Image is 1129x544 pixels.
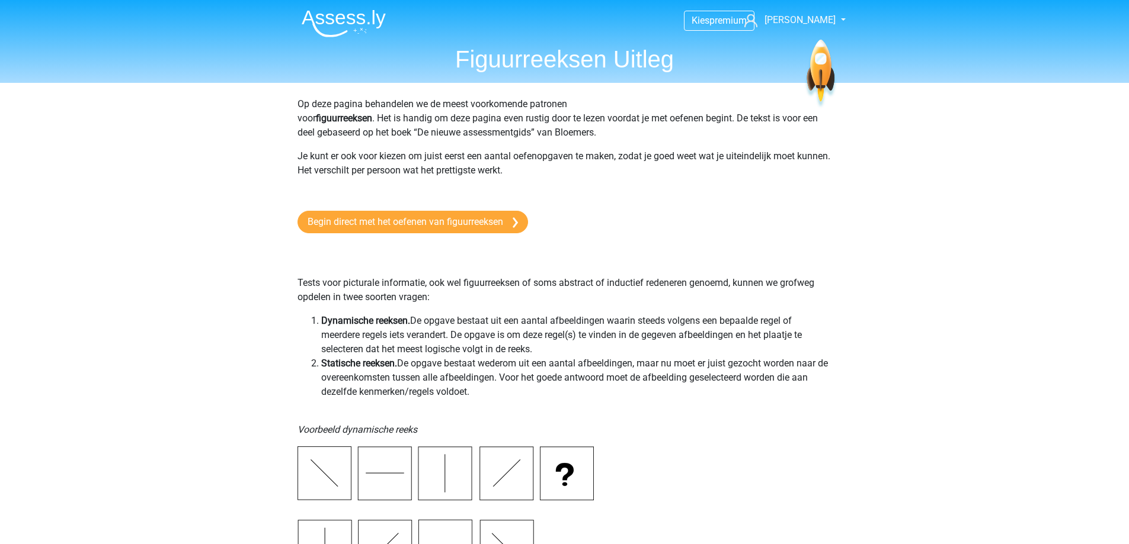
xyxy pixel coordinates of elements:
[709,15,747,26] span: premium
[298,211,528,233] a: Begin direct met het oefenen van figuurreeksen
[692,15,709,26] span: Kies
[513,217,518,228] img: arrow-right.e5bd35279c78.svg
[765,14,836,25] span: [PERSON_NAME]
[321,356,832,399] li: De opgave bestaat wederom uit een aantal afbeeldingen, maar nu moet er juist gezocht worden naar ...
[321,315,410,326] b: Dynamische reeksen.
[321,314,832,356] li: De opgave bestaat uit een aantal afbeeldingen waarin steeds volgens een bepaalde regel of meerder...
[292,45,837,73] h1: Figuurreeksen Uitleg
[302,9,386,37] img: Assessly
[298,247,832,304] p: Tests voor picturale informatie, ook wel figuurreeksen of soms abstract of inductief redeneren ge...
[298,97,832,140] p: Op deze pagina behandelen we de meest voorkomende patronen voor . Het is handig om deze pagina ev...
[298,424,417,435] i: Voorbeeld dynamische reeks
[740,13,837,27] a: [PERSON_NAME]
[321,358,397,369] b: Statische reeksen.
[685,12,754,28] a: Kiespremium
[316,112,372,124] b: figuurreeksen
[298,149,832,192] p: Je kunt er ook voor kiezen om juist eerst een aantal oefenopgaven te maken, zodat je goed weet wa...
[804,40,837,109] img: spaceship.7d73109d6933.svg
